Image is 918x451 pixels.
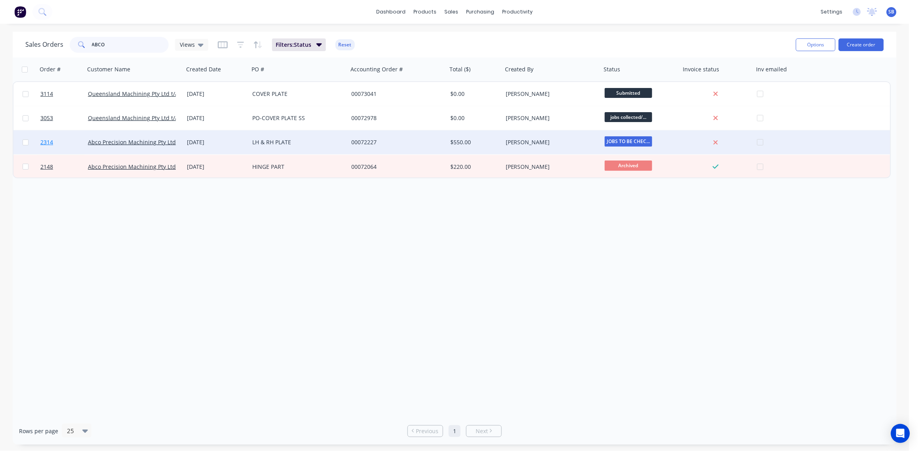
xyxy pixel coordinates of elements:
[450,163,497,171] div: $220.00
[891,424,910,443] div: Open Intercom Messenger
[499,6,537,18] div: productivity
[605,161,652,170] span: Archived
[605,112,652,122] span: jobs collected/...
[404,425,505,437] ul: Pagination
[335,39,355,50] button: Reset
[252,138,340,146] div: LH & RH PLATE
[40,90,53,98] span: 3114
[605,136,652,146] span: JOBS TO BE CHEC...
[796,38,836,51] button: Options
[92,37,169,53] input: Search...
[463,6,499,18] div: purchasing
[756,65,787,73] div: Inv emailed
[889,8,895,15] span: SB
[186,65,221,73] div: Created Date
[88,90,193,97] a: Queensland Machining Pty Ltd t/a Abco
[40,65,61,73] div: Order #
[351,114,439,122] div: 00072978
[272,38,326,51] button: Filters:Status
[506,138,594,146] div: [PERSON_NAME]
[373,6,410,18] a: dashboard
[604,65,621,73] div: Status
[187,90,246,98] div: [DATE]
[467,427,501,435] a: Next page
[187,114,246,122] div: [DATE]
[252,90,340,98] div: COVER PLATE
[506,163,594,171] div: [PERSON_NAME]
[683,65,720,73] div: Invoice status
[40,130,88,154] a: 2314
[506,114,594,122] div: [PERSON_NAME]
[506,90,594,98] div: [PERSON_NAME]
[449,425,461,437] a: Page 1 is your current page
[88,163,176,170] a: Abco Precision Machining Pty Ltd
[839,38,884,51] button: Create order
[408,427,443,435] a: Previous page
[605,88,652,98] span: Submitted
[450,114,497,122] div: $0.00
[40,155,88,179] a: 2148
[449,65,470,73] div: Total ($)
[14,6,26,18] img: Factory
[441,6,463,18] div: sales
[25,41,63,48] h1: Sales Orders
[19,427,58,435] span: Rows per page
[351,90,439,98] div: 00073041
[251,65,264,73] div: PO #
[40,138,53,146] span: 2314
[350,65,403,73] div: Accounting Order #
[351,138,439,146] div: 00072227
[40,163,53,171] span: 2148
[40,106,88,130] a: 3053
[88,138,176,146] a: Abco Precision Machining Pty Ltd
[416,427,439,435] span: Previous
[351,163,439,171] div: 00072064
[505,65,534,73] div: Created By
[187,163,246,171] div: [DATE]
[252,163,340,171] div: HINGE PART
[476,427,488,435] span: Next
[40,114,53,122] span: 3053
[88,114,193,122] a: Queensland Machining Pty Ltd t/a Abco
[450,90,497,98] div: $0.00
[817,6,847,18] div: settings
[276,41,312,49] span: Filters: Status
[187,138,246,146] div: [DATE]
[410,6,441,18] div: products
[252,114,340,122] div: PO-COVER PLATE SS
[450,138,497,146] div: $550.00
[87,65,130,73] div: Customer Name
[180,40,195,49] span: Views
[40,82,88,106] a: 3114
